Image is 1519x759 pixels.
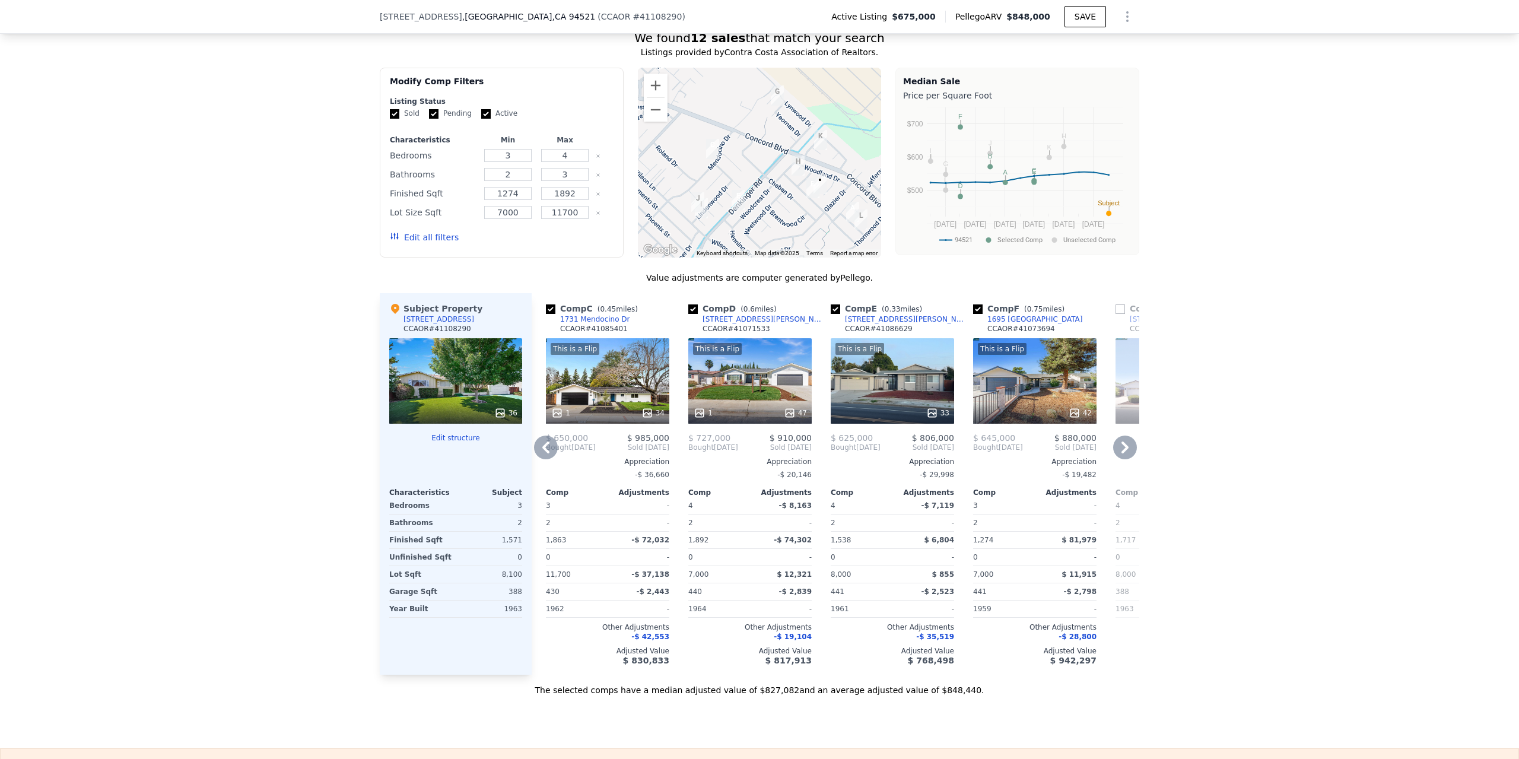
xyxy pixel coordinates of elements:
[987,315,1083,324] div: 1695 [GEOGRAPHIC_DATA]
[1116,646,1239,656] div: Adjusted Value
[831,315,968,324] a: [STREET_ADDRESS][PERSON_NAME]
[736,305,781,313] span: ( miles)
[1064,6,1106,27] button: SAVE
[831,623,954,632] div: Other Adjustments
[608,488,669,497] div: Adjustments
[1116,570,1136,579] span: 8,000
[903,75,1132,87] div: Median Sale
[1116,515,1175,531] div: 2
[806,178,819,198] div: 4273 Satinwood Dr
[752,601,812,617] div: -
[546,488,608,497] div: Comp
[598,11,685,23] div: ( )
[546,601,605,617] div: 1962
[390,204,477,221] div: Lot Size Sqft
[973,501,978,510] span: 3
[738,443,812,452] span: Sold [DATE]
[907,120,923,128] text: $700
[456,488,522,497] div: Subject
[1052,220,1075,228] text: [DATE]
[688,601,748,617] div: 1964
[481,109,517,119] label: Active
[903,87,1132,104] div: Price per Square Foot
[389,488,456,497] div: Characteristics
[997,236,1043,244] text: Selected Comp
[693,343,742,355] div: This is a Flip
[831,570,851,579] span: 8,000
[1006,12,1050,21] span: $848,000
[1116,587,1129,596] span: 388
[1116,553,1120,561] span: 0
[1054,433,1097,443] span: $ 880,000
[895,549,954,566] div: -
[403,324,471,334] div: CCAOR # 41108290
[458,549,522,566] div: 0
[641,407,665,419] div: 34
[973,443,1023,452] div: [DATE]
[644,74,668,97] button: Zoom in
[964,220,987,228] text: [DATE]
[973,536,993,544] span: 1,274
[688,315,826,324] a: [STREET_ADDRESS][PERSON_NAME]
[1047,144,1052,151] text: K
[494,407,517,419] div: 36
[458,532,522,548] div: 1,571
[637,587,669,596] span: -$ 2,443
[390,231,459,243] button: Edit all filters
[806,250,823,256] a: Terms (opens in new tab)
[688,457,812,466] div: Appreciation
[1116,488,1177,497] div: Comp
[973,601,1032,617] div: 1959
[771,85,784,106] div: 1836 Woodsdale Dr
[703,315,826,324] div: [STREET_ADDRESS][PERSON_NAME]
[750,488,812,497] div: Adjustments
[831,553,835,561] span: 0
[462,11,595,23] span: , [GEOGRAPHIC_DATA]
[831,443,881,452] div: [DATE]
[390,166,477,183] div: Bathrooms
[644,98,668,122] button: Zoom out
[973,515,1032,531] div: 2
[627,433,669,443] span: $ 985,000
[546,457,669,466] div: Appreciation
[1116,536,1136,544] span: 1,717
[831,536,851,544] span: 1,538
[988,153,992,160] text: B
[380,46,1139,58] div: Listings provided by Contra Costa Association of Realtors .
[921,501,954,510] span: -$ 7,119
[1116,601,1175,617] div: 1963
[429,109,472,119] label: Pending
[943,160,948,167] text: G
[831,457,954,466] div: Appreciation
[973,315,1083,324] a: 1695 [GEOGRAPHIC_DATA]
[458,515,522,531] div: 2
[546,623,669,632] div: Other Adjustments
[1130,324,1197,334] div: CCAOR # 41068799
[610,497,669,514] div: -
[1062,536,1097,544] span: $ 81,979
[958,113,962,120] text: F
[1063,236,1116,244] text: Unselected Comp
[688,536,708,544] span: 1,892
[958,182,962,189] text: D
[973,570,993,579] span: 7,000
[390,135,477,145] div: Characteristics
[380,11,462,23] span: [STREET_ADDRESS]
[546,536,566,544] span: 1,863
[926,407,949,419] div: 33
[1098,199,1120,207] text: Subject
[1022,220,1045,228] text: [DATE]
[973,443,999,452] span: Bought
[389,532,453,548] div: Finished Sqft
[623,656,669,665] span: $ 830,833
[601,12,631,21] span: CCAOR
[1023,443,1097,452] span: Sold [DATE]
[907,186,923,195] text: $500
[596,154,600,158] button: Clear
[973,553,978,561] span: 0
[930,147,932,154] text: I
[688,488,750,497] div: Comp
[921,587,954,596] span: -$ 2,523
[691,31,746,45] strong: 12 sales
[389,549,453,566] div: Unfinished Sqft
